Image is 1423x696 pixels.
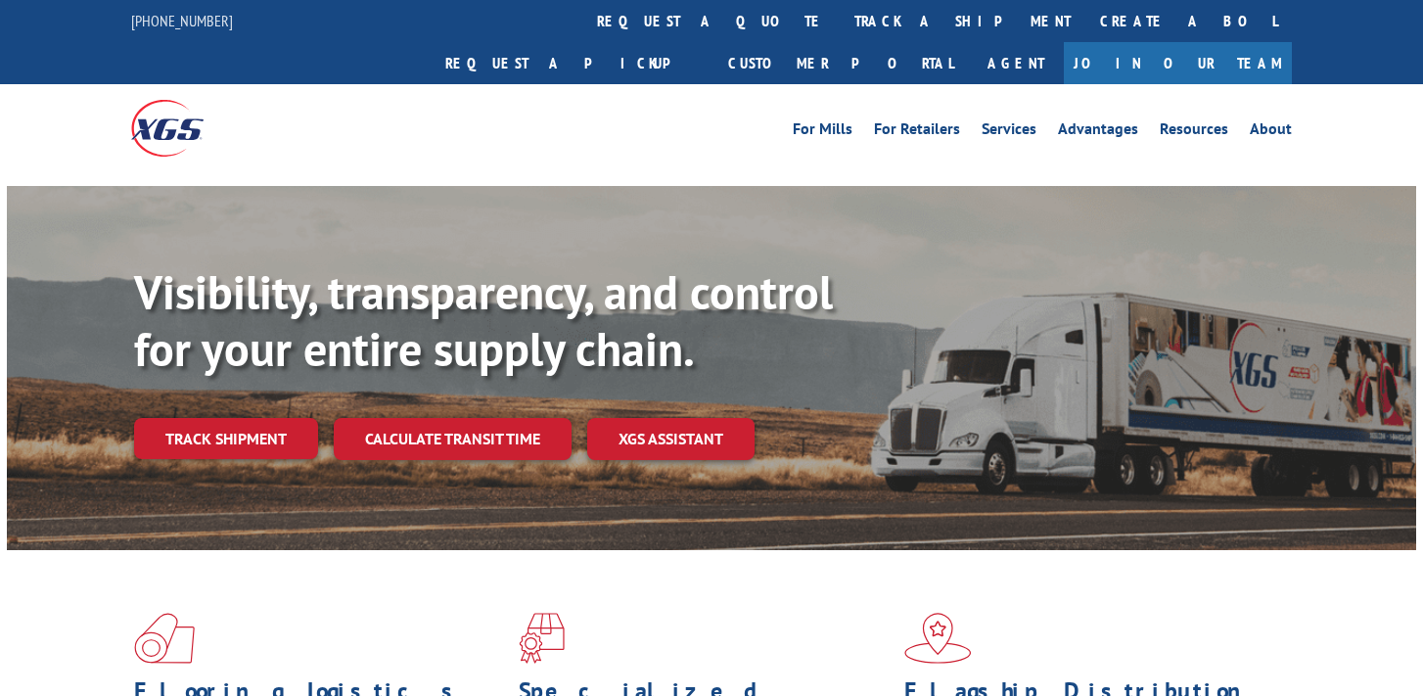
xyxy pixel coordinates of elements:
[587,418,755,460] a: XGS ASSISTANT
[1160,121,1228,143] a: Resources
[519,613,565,664] img: xgs-icon-focused-on-flooring-red
[431,42,713,84] a: Request a pickup
[131,11,233,30] a: [PHONE_NUMBER]
[713,42,968,84] a: Customer Portal
[334,418,572,460] a: Calculate transit time
[904,613,972,664] img: xgs-icon-flagship-distribution-model-red
[968,42,1064,84] a: Agent
[793,121,852,143] a: For Mills
[1058,121,1138,143] a: Advantages
[134,418,318,459] a: Track shipment
[1064,42,1292,84] a: Join Our Team
[1250,121,1292,143] a: About
[982,121,1036,143] a: Services
[874,121,960,143] a: For Retailers
[134,261,833,379] b: Visibility, transparency, and control for your entire supply chain.
[134,613,195,664] img: xgs-icon-total-supply-chain-intelligence-red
